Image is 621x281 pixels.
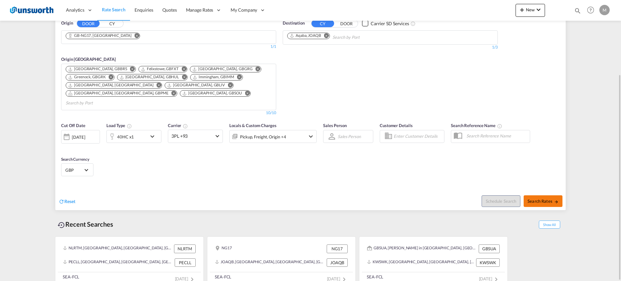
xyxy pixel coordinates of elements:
div: Press delete to remove this chip. [68,74,107,80]
div: Aqaba, JOAQB [289,33,321,38]
div: 40HC x1 [117,132,134,141]
md-chips-wrap: Chips container. Use arrow keys to select chips. [65,31,145,42]
div: 1/1 [61,44,276,49]
md-icon: icon-arrow-right [554,200,559,204]
div: Press delete to remove this chip. [141,66,180,72]
span: Search Currency [61,157,89,162]
md-icon: icon-refresh [59,199,64,204]
span: Enquiries [135,7,153,13]
div: M [599,5,610,15]
span: Carrier [168,123,188,128]
md-icon: Unchecked: Search for CY (Container Yard) services for all selected carriers.Checked : Search for... [410,21,416,26]
div: Press delete to remove this chip. [119,74,180,80]
span: Show All [539,221,560,229]
div: Press delete to remove this chip. [167,82,226,88]
div: Carrier SD Services [371,20,409,27]
div: KWSWK [476,258,500,267]
input: Chips input. [332,32,394,43]
div: Immingham, GBIMM [192,74,234,80]
button: Remove [233,74,243,81]
div: NG17 [327,244,348,253]
img: 3748d800213711f08852f18dcb6d8936.jpg [10,3,53,17]
div: GB-NG17, Ashfield [68,33,131,38]
input: Chips input. [66,98,127,108]
button: Search Ratesicon-arrow-right [524,195,562,207]
button: CY [101,20,123,27]
md-icon: icon-chevron-down [535,6,542,14]
div: London Gateway Port, GBLGP [68,82,153,88]
button: Remove [126,66,136,73]
md-icon: icon-backup-restore [58,221,65,229]
span: Quotes [162,7,177,13]
button: icon-plus 400-fgNewicon-chevron-down [516,4,545,17]
div: Pickup Freight Origin Origin Custom Destination Destination Custom Factory Stuffingicon-chevron-down [229,130,317,143]
div: SEA-FCL [215,274,231,280]
div: NLRTM [174,244,196,253]
span: Sales Person [323,123,347,128]
div: GBSUA, Sutton in Ashfield, NTT, United Kingdom, GB & Ireland, Europe [367,244,477,253]
div: JOAQB [327,258,348,267]
button: Note: By default Schedule search will only considerorigin ports, destination ports and cut off da... [482,195,520,207]
div: SEA-FCL [367,274,383,280]
md-datepicker: Select [61,143,66,151]
span: GBP [65,167,83,173]
div: SEA-FCL [63,274,79,280]
span: Manage Rates [186,7,213,13]
div: Southampton, GBSOU [182,91,242,96]
div: NG17 [215,244,232,253]
div: Liverpool, GBLIV [167,82,225,88]
div: Bristol, GBBRS [68,66,127,72]
span: Cut Off Date [61,123,85,128]
div: Hull, GBHUL [119,74,179,80]
div: icon-magnify [574,7,581,17]
span: Locals & Custom Charges [229,123,277,128]
div: KWSWK, Shuwaikh, Kuwait, Middle East, Middle East [367,258,474,267]
md-icon: icon-magnify [574,7,581,14]
button: Remove [241,91,250,97]
button: DOOR [335,20,358,27]
button: CY [311,20,334,27]
md-icon: Your search will be saved by the below given name [497,124,502,129]
div: OriginDOOR CY Chips container. Use arrow keys to select chips.1/1Origin [GEOGRAPHIC_DATA] Chips c... [55,10,566,211]
button: Remove [320,33,330,39]
div: Portsmouth, HAM, GBPME [68,91,169,96]
div: Pickup Freight Origin Origin Custom Destination Destination Custom Factory Stuffing [240,132,286,141]
button: Remove [130,33,140,39]
md-icon: The selected Trucker/Carrierwill be displayed in the rate results If the rates are from another f... [183,124,188,129]
span: 3PL +93 [171,133,213,139]
span: Load Type [106,123,132,128]
span: Destination [283,20,305,27]
span: Origin [GEOGRAPHIC_DATA] [61,57,116,62]
div: Help [585,5,599,16]
md-icon: icon-plus 400-fg [518,6,526,14]
span: Rate Search [102,7,125,12]
span: Origin [61,20,73,27]
input: Search Reference Name [463,131,530,141]
input: Enter Customer Details [394,132,442,141]
span: Customer Details [380,123,412,128]
div: Press delete to remove this chip. [192,74,235,80]
div: PECLL, Callao, Peru, South America, Americas [63,258,173,267]
div: Press delete to remove this chip. [68,82,155,88]
button: Remove [251,66,261,73]
span: Search Rates [528,199,559,204]
button: Remove [177,66,187,73]
div: 1/3 [283,45,498,50]
span: Search Reference Name [451,123,502,128]
div: 10/10 [266,110,276,116]
md-icon: icon-chevron-down [307,133,315,140]
button: Remove [152,82,162,89]
span: Help [585,5,596,16]
md-select: Sales Person [337,132,362,141]
div: Press delete to remove this chip. [68,33,133,38]
div: Grangemouth, GBGRG [192,66,253,72]
span: My Company [231,7,257,13]
div: Felixstowe, GBFXT [141,66,179,72]
div: 40HC x1icon-chevron-down [106,130,161,143]
button: Remove [178,74,187,81]
button: Remove [167,91,177,97]
div: Press delete to remove this chip. [68,91,170,96]
div: PECLL [175,258,196,267]
div: Recent Searches [55,217,116,232]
